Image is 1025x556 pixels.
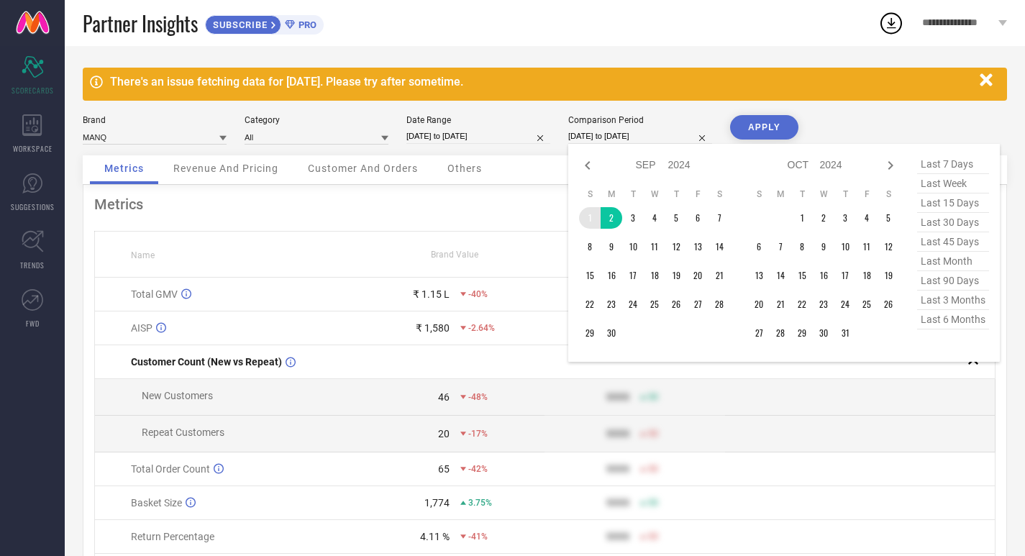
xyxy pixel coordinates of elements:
div: Comparison Period [568,115,712,125]
td: Fri Oct 11 2024 [856,236,878,258]
th: Monday [601,188,622,200]
span: last 7 days [917,155,989,174]
span: -42% [468,464,488,474]
div: Previous month [579,157,596,174]
span: SUBSCRIBE [206,19,271,30]
div: Brand [83,115,227,125]
td: Mon Sep 23 2024 [601,293,622,315]
span: SCORECARDS [12,85,54,96]
span: 50 [648,498,658,508]
th: Tuesday [622,188,644,200]
span: -2.64% [468,323,495,333]
td: Fri Sep 06 2024 [687,207,709,229]
th: Tuesday [791,188,813,200]
div: ₹ 1.15 L [413,288,450,300]
td: Mon Oct 07 2024 [770,236,791,258]
a: SUBSCRIBEPRO [205,12,324,35]
div: 4.11 % [420,531,450,542]
td: Mon Oct 14 2024 [770,265,791,286]
td: Fri Sep 13 2024 [687,236,709,258]
span: Basket Size [131,497,182,509]
th: Friday [856,188,878,200]
span: 50 [648,532,658,542]
td: Sat Sep 21 2024 [709,265,730,286]
th: Thursday [834,188,856,200]
div: 9999 [606,463,629,475]
td: Wed Sep 18 2024 [644,265,665,286]
div: Category [245,115,388,125]
td: Tue Oct 22 2024 [791,293,813,315]
td: Sun Sep 29 2024 [579,322,601,344]
span: Total GMV [131,288,178,300]
td: Tue Sep 17 2024 [622,265,644,286]
td: Sun Sep 01 2024 [579,207,601,229]
td: Mon Oct 28 2024 [770,322,791,344]
span: -41% [468,532,488,542]
td: Wed Oct 09 2024 [813,236,834,258]
td: Thu Sep 05 2024 [665,207,687,229]
span: Repeat Customers [142,427,224,438]
span: Brand Value [431,250,478,260]
td: Tue Oct 15 2024 [791,265,813,286]
td: Tue Oct 01 2024 [791,207,813,229]
span: Partner Insights [83,9,198,38]
td: Sun Oct 13 2024 [748,265,770,286]
span: last 30 days [917,213,989,232]
div: Open download list [878,10,904,36]
td: Thu Sep 12 2024 [665,236,687,258]
td: Sat Oct 12 2024 [878,236,899,258]
span: 50 [648,392,658,402]
td: Thu Oct 31 2024 [834,322,856,344]
div: 20 [438,428,450,439]
td: Thu Oct 10 2024 [834,236,856,258]
td: Tue Oct 08 2024 [791,236,813,258]
td: Wed Oct 02 2024 [813,207,834,229]
td: Sun Oct 06 2024 [748,236,770,258]
td: Sun Sep 22 2024 [579,293,601,315]
td: Fri Sep 27 2024 [687,293,709,315]
td: Wed Sep 11 2024 [644,236,665,258]
th: Wednesday [813,188,834,200]
div: 65 [438,463,450,475]
span: FWD [26,318,40,329]
span: last 3 months [917,291,989,310]
span: WORKSPACE [13,143,53,154]
th: Sunday [579,188,601,200]
td: Tue Sep 24 2024 [622,293,644,315]
td: Sat Oct 05 2024 [878,207,899,229]
span: 50 [648,464,658,474]
span: PRO [295,19,316,30]
td: Mon Sep 30 2024 [601,322,622,344]
span: last 45 days [917,232,989,252]
div: 9999 [606,497,629,509]
span: AISP [131,322,152,334]
div: ₹ 1,580 [416,322,450,334]
input: Select date range [406,129,550,144]
span: Total Order Count [131,463,210,475]
span: Revenue And Pricing [173,163,278,174]
td: Sat Sep 28 2024 [709,293,730,315]
td: Sat Sep 07 2024 [709,207,730,229]
td: Tue Sep 03 2024 [622,207,644,229]
div: 9999 [606,531,629,542]
td: Wed Oct 23 2024 [813,293,834,315]
div: Metrics [94,196,996,213]
td: Thu Oct 17 2024 [834,265,856,286]
td: Mon Sep 16 2024 [601,265,622,286]
span: 3.75% [468,498,492,508]
span: Name [131,250,155,260]
td: Fri Oct 04 2024 [856,207,878,229]
span: -40% [468,289,488,299]
td: Wed Sep 04 2024 [644,207,665,229]
span: last 90 days [917,271,989,291]
td: Fri Oct 18 2024 [856,265,878,286]
span: Return Percentage [131,531,214,542]
td: Sat Sep 14 2024 [709,236,730,258]
span: last month [917,252,989,271]
span: 50 [648,429,658,439]
td: Thu Oct 03 2024 [834,207,856,229]
span: New Customers [142,390,213,401]
td: Sun Sep 08 2024 [579,236,601,258]
th: Monday [770,188,791,200]
input: Select comparison period [568,129,712,144]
